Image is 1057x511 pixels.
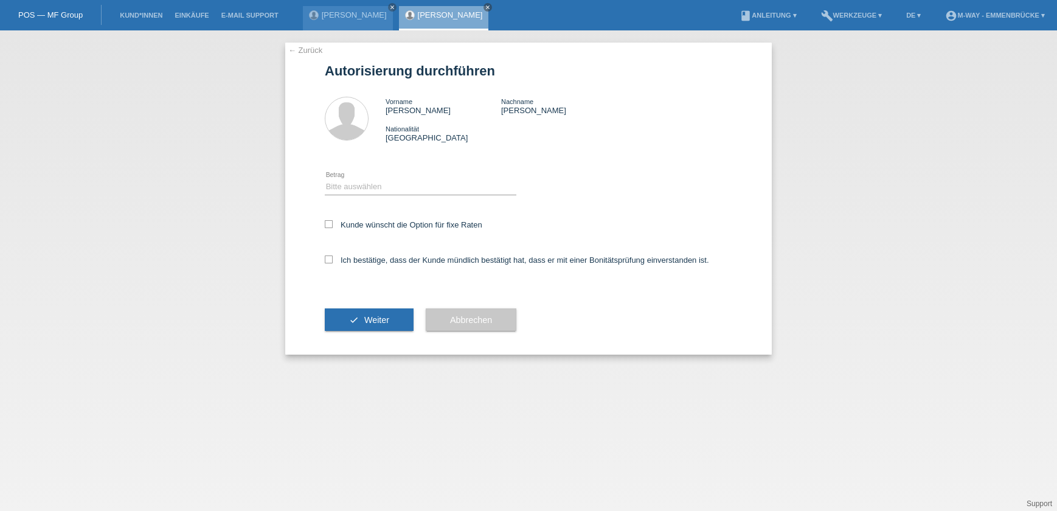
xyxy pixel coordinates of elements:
div: [PERSON_NAME] [386,97,501,115]
span: Weiter [364,315,389,325]
a: Support [1027,499,1052,508]
a: close [483,3,492,12]
button: Abbrechen [426,308,516,332]
label: Kunde wünscht die Option für fixe Raten [325,220,482,229]
a: Einkäufe [168,12,215,19]
a: POS — MF Group [18,10,83,19]
a: buildWerkzeuge ▾ [815,12,889,19]
i: close [389,4,395,10]
a: close [388,3,397,12]
span: Vorname [386,98,412,105]
a: account_circlem-way - Emmenbrücke ▾ [939,12,1051,19]
div: [GEOGRAPHIC_DATA] [386,124,501,142]
label: Ich bestätige, dass der Kunde mündlich bestätigt hat, dass er mit einer Bonitätsprüfung einversta... [325,255,709,265]
i: account_circle [945,10,957,22]
h1: Autorisierung durchführen [325,63,732,78]
a: DE ▾ [900,12,927,19]
div: [PERSON_NAME] [501,97,617,115]
a: ← Zurück [288,46,322,55]
span: Nachname [501,98,533,105]
a: [PERSON_NAME] [418,10,483,19]
a: Kund*innen [114,12,168,19]
i: close [485,4,491,10]
a: [PERSON_NAME] [322,10,387,19]
a: E-Mail Support [215,12,285,19]
i: book [740,10,752,22]
i: build [821,10,833,22]
a: bookAnleitung ▾ [733,12,802,19]
span: Nationalität [386,125,419,133]
i: check [349,315,359,325]
button: check Weiter [325,308,414,332]
span: Abbrechen [450,315,492,325]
